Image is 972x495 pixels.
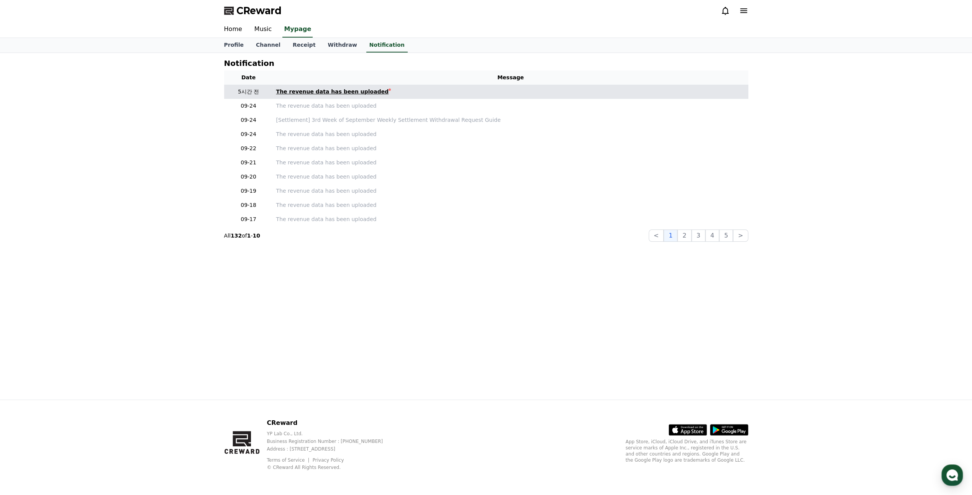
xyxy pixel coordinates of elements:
p: 09-20 [227,173,270,181]
strong: 10 [252,233,260,239]
th: Date [224,70,273,85]
p: YP Lab Co., Ltd. [267,431,395,437]
a: Receipt [287,38,322,52]
button: 3 [692,229,705,242]
a: The revenue data has been uploaded [276,144,745,152]
a: Settings [99,243,147,262]
a: The revenue data has been uploaded [276,159,745,167]
a: Notification [366,38,408,52]
span: CReward [236,5,282,17]
a: Home [2,243,51,262]
p: Business Registration Number : [PHONE_NUMBER] [267,438,395,444]
h4: Notification [224,59,274,67]
p: 09-21 [227,159,270,167]
p: 09-17 [227,215,270,223]
p: 09-24 [227,130,270,138]
span: Settings [113,254,132,261]
a: [Settlement] 3rd Week of September Weekly Settlement Withdrawal Request Guide [276,116,745,124]
p: All of - [224,232,260,239]
button: < [649,229,664,242]
p: 09-24 [227,116,270,124]
button: 5 [719,229,733,242]
a: Withdraw [321,38,363,52]
a: The revenue data has been uploaded [276,173,745,181]
span: Home [20,254,33,261]
p: 09-19 [227,187,270,195]
a: Terms of Service [267,457,310,463]
p: 5시간 전 [227,88,270,96]
span: Messages [64,255,86,261]
a: CReward [224,5,282,17]
button: 1 [664,229,677,242]
th: Message [273,70,748,85]
a: The revenue data has been uploaded [276,102,745,110]
strong: 132 [231,233,242,239]
a: Messages [51,243,99,262]
p: © CReward All Rights Reserved. [267,464,395,470]
a: The revenue data has been uploaded [276,187,745,195]
a: The revenue data has been uploaded [276,88,745,96]
a: The revenue data has been uploaded [276,215,745,223]
p: App Store, iCloud, iCloud Drive, and iTunes Store are service marks of Apple Inc., registered in ... [626,439,748,463]
p: 09-22 [227,144,270,152]
a: Profile [218,38,250,52]
p: CReward [267,418,395,428]
button: > [733,229,748,242]
button: 2 [677,229,691,242]
a: Home [218,21,248,38]
a: Music [248,21,278,38]
strong: 1 [247,233,251,239]
a: Channel [250,38,287,52]
p: 09-24 [227,102,270,110]
button: 4 [705,229,719,242]
p: Address : [STREET_ADDRESS] [267,446,395,452]
a: The revenue data has been uploaded [276,201,745,209]
a: The revenue data has been uploaded [276,130,745,138]
p: 09-18 [227,201,270,209]
a: Mypage [282,21,313,38]
a: Privacy Policy [313,457,344,463]
div: The revenue data has been uploaded [276,88,389,96]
